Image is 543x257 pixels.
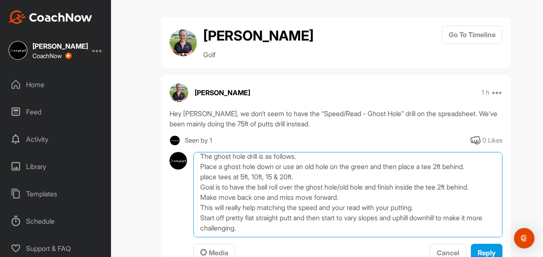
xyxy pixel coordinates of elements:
img: avatar [169,29,197,56]
p: 1 h [482,88,489,97]
img: avatar [169,152,187,169]
div: Library [5,156,107,177]
div: Seen by 1 [185,135,212,146]
button: Go To Timeline [442,26,502,44]
div: Templates [5,183,107,204]
div: Schedule [5,210,107,232]
div: [PERSON_NAME] [32,43,88,50]
img: square_b642002303195a58a28e366dc8f7d73c.jpg [169,135,180,146]
h2: [PERSON_NAME] [203,26,314,46]
div: 0 Likes [482,136,502,146]
span: Cancel [437,248,459,257]
p: [PERSON_NAME] [195,88,250,98]
span: Media [200,248,228,257]
textarea: Hey team, The ghost hole drill is as follows. Place a ghost hole down or use an old hole on the g... [193,152,502,237]
img: CoachNow [9,10,92,24]
div: CoachNow [32,53,72,59]
p: Golf [203,50,314,60]
span: Reply [478,248,496,257]
div: Home [5,74,107,95]
img: square_b642002303195a58a28e366dc8f7d73c.jpg [9,41,27,60]
div: Feed [5,101,107,123]
a: Go To Timeline [442,26,502,60]
div: Hey [PERSON_NAME], we don’t seem to have the “Speed/Read - Ghost Hole” drill on the spreadsheet. ... [169,108,502,129]
img: avatar [169,83,188,102]
div: Activity [5,128,107,150]
div: Open Intercom Messenger [514,228,534,248]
